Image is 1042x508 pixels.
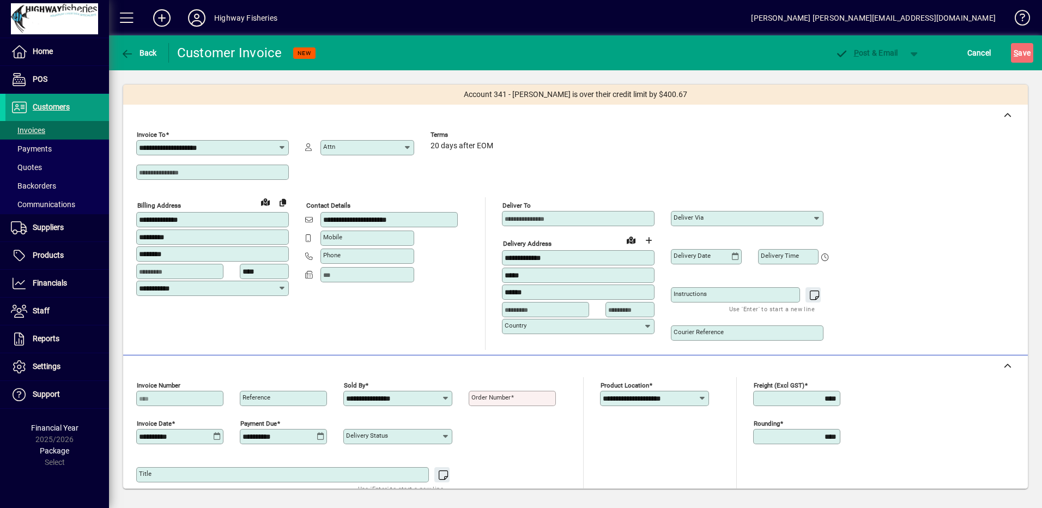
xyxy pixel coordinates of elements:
span: Financial Year [31,424,78,432]
div: Highway Fisheries [214,9,277,27]
mat-label: Product location [601,382,649,389]
a: Knowledge Base [1007,2,1028,38]
mat-hint: Use 'Enter' to start a new line [729,303,815,315]
a: View on map [622,231,640,249]
a: Quotes [5,158,109,177]
button: Cancel [965,43,994,63]
span: 20 days after EOM [431,142,493,150]
span: ave [1014,44,1031,62]
mat-label: Invoice number [137,382,180,389]
mat-hint: Use 'Enter' to start a new line [358,482,444,495]
mat-label: Title [139,470,152,477]
span: Package [40,446,69,455]
span: Invoices [11,126,45,135]
mat-label: Freight (excl GST) [754,382,804,389]
span: Cancel [967,44,991,62]
span: NEW [298,50,311,57]
a: Communications [5,195,109,214]
a: Products [5,242,109,269]
mat-label: Order number [471,394,511,401]
a: Support [5,381,109,408]
a: Staff [5,298,109,325]
app-page-header-button: Back [109,43,169,63]
mat-label: Deliver To [502,202,531,209]
mat-label: Invoice date [137,420,172,427]
button: Choose address [640,232,657,249]
button: Copy to Delivery address [274,193,292,211]
mat-label: Attn [323,143,335,150]
mat-label: Delivery status [346,432,388,439]
button: Profile [179,8,214,28]
mat-label: Phone [323,251,341,259]
a: Suppliers [5,214,109,241]
span: Products [33,251,64,259]
mat-label: Payment due [240,420,277,427]
span: Reports [33,334,59,343]
span: Payments [11,144,52,153]
span: Suppliers [33,223,64,232]
a: Backorders [5,177,109,195]
span: ost & Email [835,49,898,57]
mat-label: Mobile [323,233,342,241]
button: Add [144,8,179,28]
a: View on map [257,193,274,210]
mat-label: Sold by [344,382,365,389]
mat-label: Country [505,322,526,329]
span: Settings [33,362,60,371]
mat-label: Reference [243,394,270,401]
a: Settings [5,353,109,380]
button: Back [118,43,160,63]
mat-label: Courier Reference [674,328,724,336]
span: Staff [33,306,50,315]
a: Reports [5,325,109,353]
mat-label: Delivery date [674,252,711,259]
span: P [854,49,859,57]
div: [PERSON_NAME] [PERSON_NAME][EMAIL_ADDRESS][DOMAIN_NAME] [751,9,996,27]
mat-label: Rounding [754,420,780,427]
mat-label: Deliver via [674,214,704,221]
mat-label: Invoice To [137,131,166,138]
span: Support [33,390,60,398]
a: POS [5,66,109,93]
button: Save [1011,43,1033,63]
span: S [1014,49,1018,57]
span: Terms [431,131,496,138]
span: Backorders [11,182,56,190]
span: Communications [11,200,75,209]
span: Back [120,49,157,57]
span: Quotes [11,163,42,172]
a: Payments [5,140,109,158]
mat-label: Delivery time [761,252,799,259]
span: Home [33,47,53,56]
div: Customer Invoice [177,44,282,62]
span: Customers [33,102,70,111]
span: Financials [33,279,67,287]
span: POS [33,75,47,83]
a: Home [5,38,109,65]
mat-label: Instructions [674,290,707,298]
a: Invoices [5,121,109,140]
span: Account 341 - [PERSON_NAME] is over their credit limit by $400.67 [464,89,687,100]
button: Post & Email [829,43,904,63]
a: Financials [5,270,109,297]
